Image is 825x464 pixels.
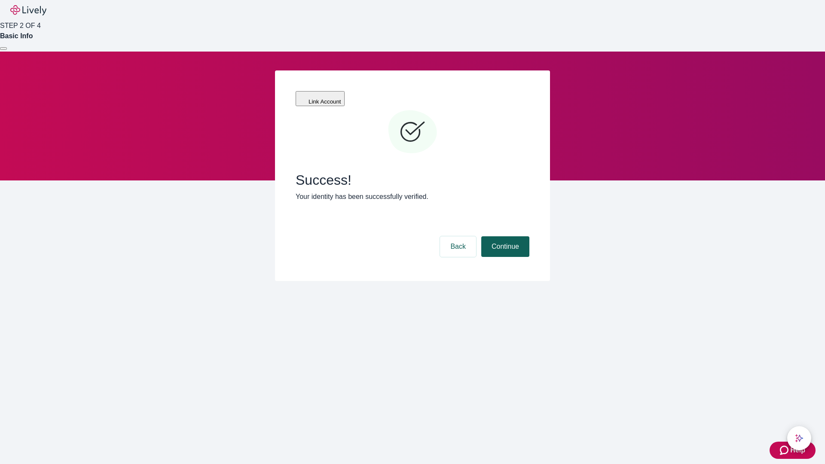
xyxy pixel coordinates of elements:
[481,236,529,257] button: Continue
[787,426,811,450] button: chat
[387,107,438,158] svg: Checkmark icon
[440,236,476,257] button: Back
[780,445,790,455] svg: Zendesk support icon
[790,445,805,455] span: Help
[770,442,816,459] button: Zendesk support iconHelp
[296,172,529,188] span: Success!
[795,434,804,443] svg: Lively AI Assistant
[296,192,529,202] p: Your identity has been successfully verified.
[10,5,46,15] img: Lively
[296,91,345,106] button: Link Account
